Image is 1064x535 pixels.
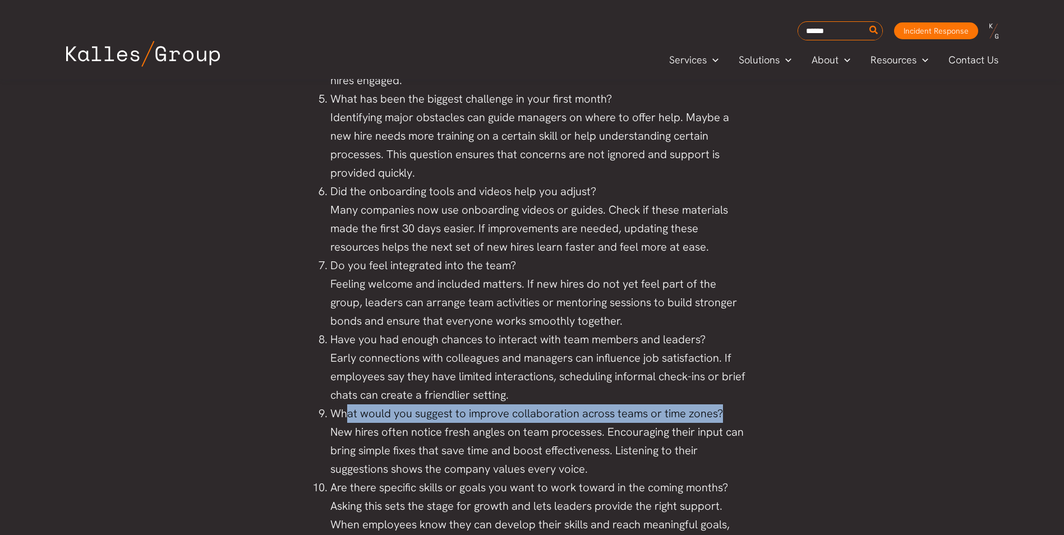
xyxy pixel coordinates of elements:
[894,22,978,39] a: Incident Response
[802,52,860,68] a: AboutMenu Toggle
[812,52,839,68] span: About
[330,182,745,256] li: Did the onboarding tools and videos help you adjust? Many companies now use onboarding videos or ...
[330,90,745,182] li: What has been the biggest challenge in your first month? Identifying major obstacles can guide ma...
[867,22,881,40] button: Search
[729,52,802,68] a: SolutionsMenu Toggle
[330,256,745,330] li: Do you feel integrated into the team? Feeling welcome and included matters. If new hires do not y...
[66,41,220,67] img: Kalles Group
[948,52,998,68] span: Contact Us
[330,404,745,478] li: What would you suggest to improve collaboration across teams or time zones? New hires often notic...
[707,52,718,68] span: Menu Toggle
[669,52,707,68] span: Services
[739,52,780,68] span: Solutions
[916,52,928,68] span: Menu Toggle
[839,52,850,68] span: Menu Toggle
[870,52,916,68] span: Resources
[860,52,938,68] a: ResourcesMenu Toggle
[659,50,1009,69] nav: Primary Site Navigation
[938,52,1010,68] a: Contact Us
[330,330,745,404] li: Have you had enough chances to interact with team members and leaders? Early connections with col...
[780,52,791,68] span: Menu Toggle
[659,52,729,68] a: ServicesMenu Toggle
